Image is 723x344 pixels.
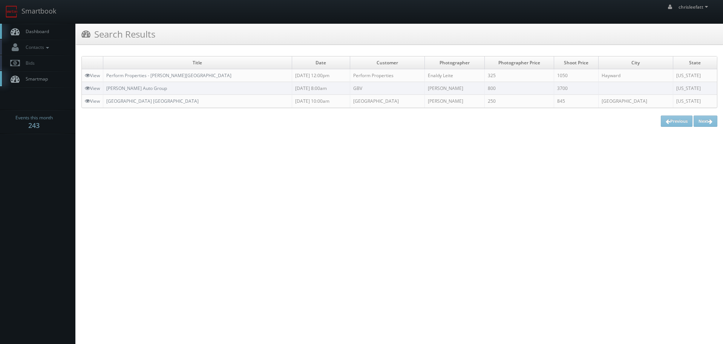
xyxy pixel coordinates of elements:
span: chrisleefatt [679,4,710,10]
td: Photographer [425,56,485,69]
td: Customer [350,56,425,69]
a: View [85,72,100,79]
td: [US_STATE] [673,82,717,95]
td: City [598,56,673,69]
a: View [85,98,100,104]
span: Events this month [15,114,53,122]
a: Perform Properties - [PERSON_NAME][GEOGRAPHIC_DATA] [106,72,231,79]
td: Photographer Price [485,56,554,69]
a: [PERSON_NAME] Auto Group [106,85,167,91]
td: Title [103,56,292,69]
td: [PERSON_NAME] [425,95,485,108]
td: [US_STATE] [673,69,717,82]
strong: 243 [28,121,40,130]
td: 325 [485,69,554,82]
a: [GEOGRAPHIC_DATA] [GEOGRAPHIC_DATA] [106,98,199,104]
td: 845 [554,95,599,108]
h3: Search Results [81,27,155,41]
td: [GEOGRAPHIC_DATA] [350,95,425,108]
td: [DATE] 8:00am [292,82,350,95]
span: Smartmap [22,76,48,82]
a: View [85,85,100,91]
td: Date [292,56,350,69]
td: Shoot Price [554,56,599,69]
td: Enaldy Leite [425,69,485,82]
td: [PERSON_NAME] [425,82,485,95]
td: 1050 [554,69,599,82]
td: 3700 [554,82,599,95]
span: Bids [22,60,35,66]
td: [DATE] 10:00am [292,95,350,108]
td: [DATE] 12:00pm [292,69,350,82]
td: [GEOGRAPHIC_DATA] [598,95,673,108]
td: [US_STATE] [673,95,717,108]
span: Dashboard [22,28,49,35]
td: State [673,56,717,69]
span: Contacts [22,44,51,50]
td: Hayward [598,69,673,82]
td: 250 [485,95,554,108]
td: 800 [485,82,554,95]
img: smartbook-logo.png [6,6,18,18]
td: Perform Properties [350,69,425,82]
td: GBV [350,82,425,95]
